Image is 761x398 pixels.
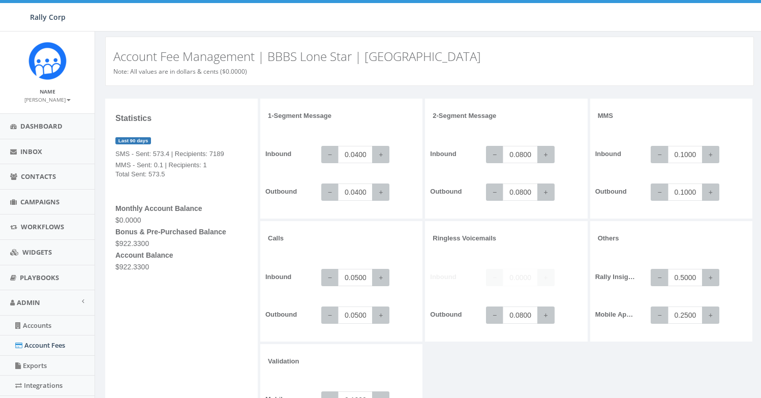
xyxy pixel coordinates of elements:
[24,95,71,104] a: [PERSON_NAME]
[265,183,297,197] label: Outbound
[651,183,668,201] button: −
[702,307,719,324] button: +
[17,298,40,307] span: Admin
[595,269,636,282] label: Rally Insights
[115,170,248,179] p: Total Sent: 573.5
[430,146,456,159] label: Inbound
[651,146,668,163] button: −
[265,307,297,320] label: Outbound
[430,183,462,197] label: Outbound
[115,137,151,145] div: Last 90 days
[430,307,462,320] label: Outbound
[113,50,746,63] h3: Account Fee Management | BBBS Lone Star | [GEOGRAPHIC_DATA]
[486,146,503,163] button: −
[321,146,339,163] button: −
[265,269,291,282] label: Inbound
[702,183,719,201] button: +
[24,96,71,103] small: [PERSON_NAME]
[321,307,339,324] button: −
[28,42,67,80] img: Icon_1.png
[115,137,248,159] p: SMS - Sent: 573.4 | Recipients: 7189
[40,88,55,95] small: Name
[702,269,719,286] button: +
[20,273,59,282] span: Playbooks
[537,183,555,201] button: +
[115,217,248,224] h5: $0.0000
[486,183,503,201] button: −
[30,12,66,22] span: Rally Corp
[651,269,668,286] button: −
[115,114,248,123] h4: Statistics
[372,183,389,201] button: +
[22,248,52,257] span: Widgets
[595,146,621,159] label: Inbound
[702,146,719,163] button: +
[321,269,339,286] button: −
[115,263,248,271] h5: $922.3300
[321,183,339,201] button: −
[268,99,331,134] label: 1-Segment Message
[372,307,389,324] button: +
[598,221,619,256] label: Others
[115,204,202,212] b: Monthly Account Balance
[595,183,627,197] label: Outbound
[20,147,42,156] span: Inbox
[433,221,496,256] label: Ringless Voicemails
[268,221,284,256] label: Calls
[268,344,299,379] label: Validation
[20,121,63,131] span: Dashboard
[595,307,636,320] label: Mobile Append
[21,172,56,181] span: Contacts
[486,307,503,324] button: −
[537,146,555,163] button: +
[372,269,389,286] button: +
[21,222,64,231] span: Workflows
[651,307,668,324] button: −
[598,99,613,134] label: MMS
[537,307,555,324] button: +
[433,99,496,134] label: 2-Segment Message
[265,146,291,159] label: Inbound
[115,251,173,259] b: Account Balance
[113,68,746,75] h6: Note: All values are in dollars & cents ($0.0000)
[20,197,59,206] span: Campaigns
[115,240,248,248] h5: $922.3300
[115,228,226,236] b: Bonus & Pre-Purchased Balance
[372,146,389,163] button: +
